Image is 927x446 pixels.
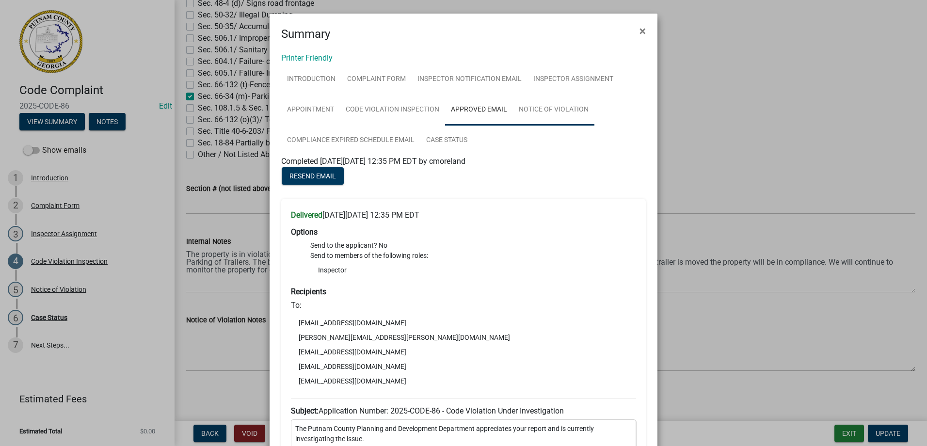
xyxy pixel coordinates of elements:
[291,406,319,415] strong: Subject:
[281,95,340,126] a: Appointment
[527,64,619,95] a: Inspector Assignment
[282,167,344,185] button: Resend Email
[281,25,330,43] h4: Summary
[420,125,473,156] a: Case Status
[291,345,636,359] li: [EMAIL_ADDRESS][DOMAIN_NAME]
[291,374,636,388] li: [EMAIL_ADDRESS][DOMAIN_NAME]
[291,406,636,415] h6: Application Number: 2025-CODE-86 - Code Violation Under Investigation
[281,125,420,156] a: Compliance Expired Schedule Email
[289,172,336,180] span: Resend Email
[295,424,632,444] p: The Putnam County Planning and Development Department appreciates your report and is currently in...
[291,359,636,374] li: [EMAIL_ADDRESS][DOMAIN_NAME]
[291,316,636,330] li: [EMAIL_ADDRESS][DOMAIN_NAME]
[291,227,318,237] strong: Options
[291,330,636,345] li: [PERSON_NAME][EMAIL_ADDRESS][PERSON_NAME][DOMAIN_NAME]
[632,17,654,45] button: Close
[291,210,636,220] h6: [DATE][DATE] 12:35 PM EDT
[310,263,636,277] li: Inspector
[310,251,636,279] li: Send to members of the following roles:
[281,157,465,166] span: Completed [DATE][DATE] 12:35 PM EDT by cmoreland
[341,64,412,95] a: Complaint Form
[291,210,322,220] strong: Delivered
[291,301,636,310] h6: To:
[412,64,527,95] a: Inspector Notification Email
[281,53,333,63] a: Printer Friendly
[310,240,636,251] li: Send to the applicant? No
[445,95,513,126] a: Approved Email
[513,95,594,126] a: Notice of Violation
[291,287,326,296] strong: Recipients
[340,95,445,126] a: Code Violation Inspection
[281,64,341,95] a: Introduction
[639,24,646,38] span: ×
